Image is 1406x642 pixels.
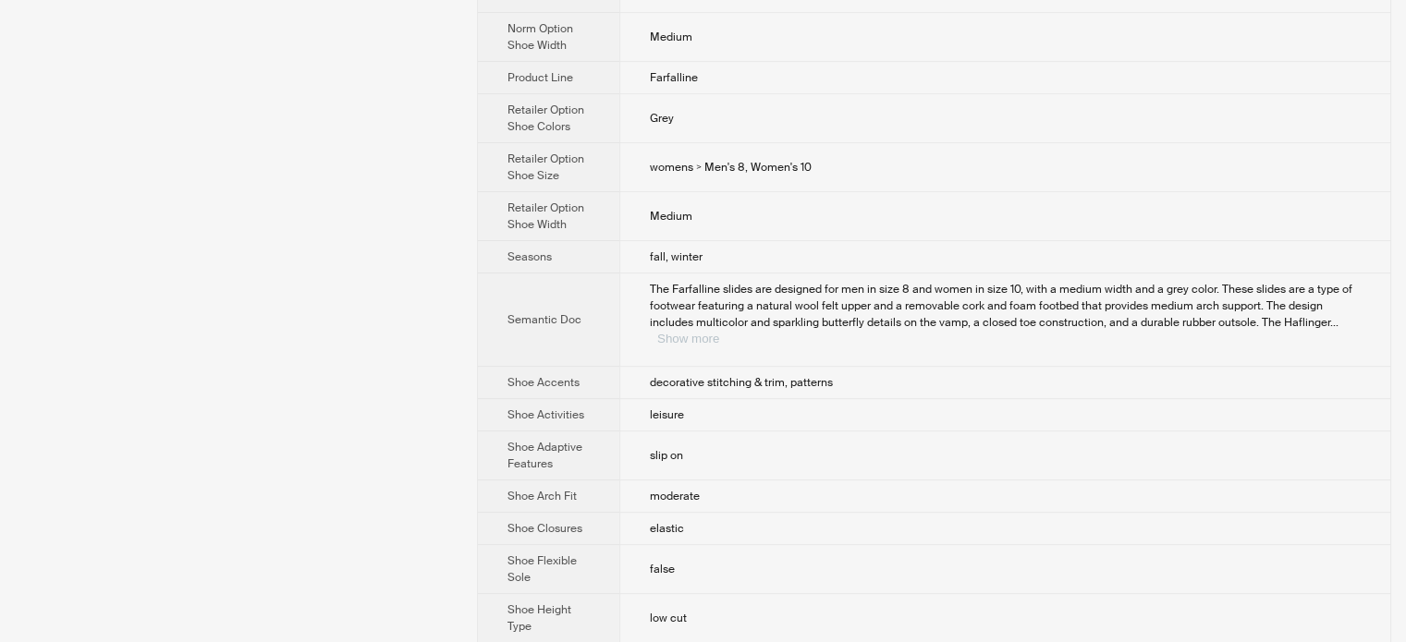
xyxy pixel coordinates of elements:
span: Semantic Doc [507,312,581,327]
span: Seasons [507,249,552,264]
span: false [650,562,675,576]
span: Grey [650,111,674,126]
span: Retailer Option Shoe Colors [507,103,584,134]
span: Farfalline [650,70,698,85]
span: slip on [650,448,683,463]
span: fall, winter [650,249,703,264]
span: Product Line [507,70,573,85]
span: decorative stitching & trim, patterns [650,375,833,390]
span: Retailer Option Shoe Width [507,200,584,232]
span: leisure [650,407,684,422]
div: The Farfalline slides are designed for men in size 8 and women in size 10, with a medium width an... [650,281,1361,347]
span: Medium [650,30,692,44]
span: low cut [650,611,687,625]
span: Norm Option Shoe Width [507,21,573,53]
span: Shoe Closures [507,521,582,536]
span: Shoe Height Type [507,602,571,634]
span: Shoe Activities [507,407,584,422]
span: Shoe Adaptive Features [507,440,582,471]
span: The Farfalline slides are designed for men in size 8 and women in size 10, with a medium width an... [650,282,1352,330]
span: Shoe Accents [507,375,580,390]
span: Medium [650,209,692,224]
button: Expand [657,332,719,345]
span: Shoe Arch Fit [507,489,577,503]
span: womens > Men's 8, Women's 10 [650,160,812,175]
span: Retailer Option Shoe Size [507,151,584,183]
span: moderate [650,489,700,503]
span: Shoe Flexible Sole [507,553,577,585]
span: ... [1330,315,1339,330]
span: elastic [650,521,684,536]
